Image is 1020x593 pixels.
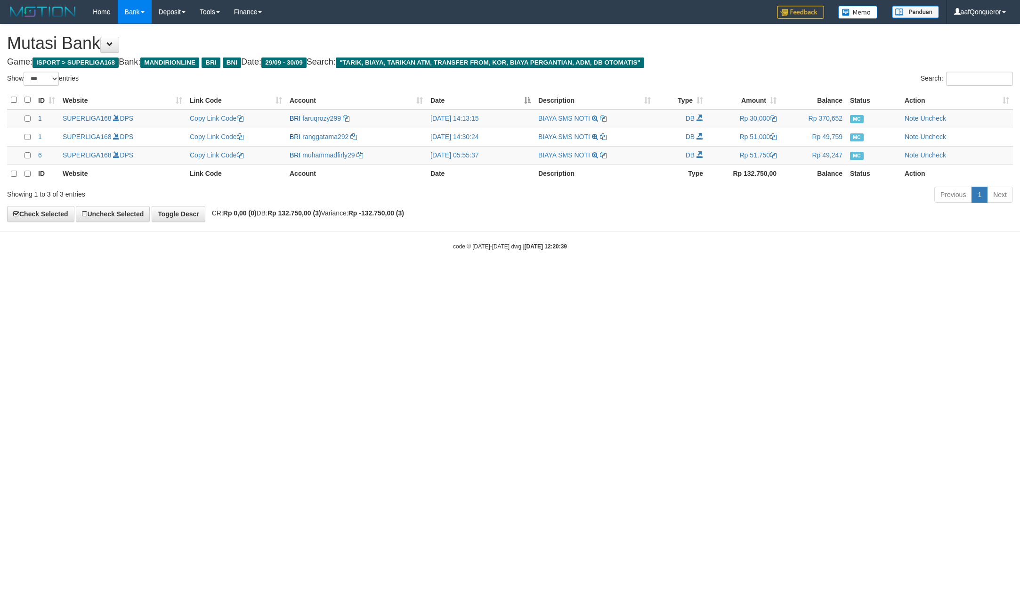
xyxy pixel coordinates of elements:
img: Feedback.jpg [777,6,824,19]
a: Copy Link Code [190,115,243,122]
label: Show entries [7,72,79,86]
strong: Rp 0,00 (0) [223,209,257,217]
strong: [DATE] 12:20:39 [525,243,567,250]
a: Note [905,133,919,140]
a: Copy faruqrozy299 to clipboard [343,115,349,122]
th: Link Code [186,165,286,183]
th: Type: activate to sort column ascending [655,91,707,109]
select: Showentries [24,72,59,86]
th: Website: activate to sort column ascending [59,91,186,109]
th: Action: activate to sort column ascending [901,91,1013,109]
th: Action [901,165,1013,183]
a: faruqrozy299 [302,115,341,122]
a: Copy muhammadfirly29 to clipboard [356,151,363,159]
span: 1 [38,115,42,122]
a: BIAYA SMS NOTI [538,151,590,159]
th: Website [59,165,186,183]
a: muhammadfirly29 [302,151,355,159]
span: ISPORT > SUPERLIGA168 [32,58,119,68]
a: Copy Rp 51,000 to clipboard [770,133,777,140]
td: [DATE] 05:55:37 [427,146,534,165]
span: "TARIK, BIAYA, TARIKAN ATM, TRANSFER FROM, KOR, BIAYA PERGANTIAN, ADM, DB OTOMATIS" [336,58,644,68]
td: Rp 49,247 [780,146,846,165]
a: BIAYA SMS NOTI [538,133,590,140]
th: Amount: activate to sort column ascending [707,91,780,109]
h1: Mutasi Bank [7,34,1013,53]
strong: Rp -132.750,00 (3) [348,209,404,217]
a: Uncheck Selected [76,206,150,222]
span: 6 [38,151,42,159]
span: BRI [202,58,220,68]
span: DB [686,133,695,140]
span: Manually Checked by: aafmnamm [850,133,864,141]
a: Copy BIAYA SMS NOTI to clipboard [600,115,607,122]
th: Status [846,165,901,183]
th: Balance [780,165,846,183]
span: CR: DB: Variance: [207,209,404,217]
h4: Game: Bank: Date: Search: [7,58,1013,67]
label: Search: [921,72,1013,86]
th: ID [34,165,59,183]
a: Note [905,115,919,122]
span: Manually Checked by: aafmnamm [850,115,864,123]
th: Type [655,165,707,183]
a: Copy BIAYA SMS NOTI to clipboard [600,133,607,140]
a: BIAYA SMS NOTI [538,115,590,122]
th: ID: activate to sort column ascending [34,91,59,109]
span: 29/09 - 30/09 [261,58,307,68]
a: SUPERLIGA168 [63,133,112,140]
th: Balance [780,91,846,109]
a: 1 [971,187,988,203]
span: BRI [290,115,300,122]
span: 1 [38,133,42,140]
td: [DATE] 14:13:15 [427,109,534,128]
span: BNI [223,58,241,68]
td: DPS [59,128,186,146]
th: Rp 132.750,00 [707,165,780,183]
th: Status [846,91,901,109]
a: Copy Link Code [190,133,243,140]
input: Search: [946,72,1013,86]
a: Next [987,187,1013,203]
strong: Rp 132.750,00 (3) [267,209,321,217]
td: DPS [59,146,186,165]
td: Rp 51,000 [707,128,780,146]
th: Description [534,165,655,183]
a: Copy BIAYA SMS NOTI to clipboard [600,151,607,159]
a: Copy Rp 51,750 to clipboard [770,151,777,159]
a: SUPERLIGA168 [63,115,112,122]
th: Date [427,165,534,183]
th: Account [286,165,427,183]
span: Manually Checked by: aafKayli [850,152,864,160]
td: Rp 30,000 [707,109,780,128]
th: Description: activate to sort column ascending [534,91,655,109]
a: Uncheck [920,133,946,140]
th: Link Code: activate to sort column ascending [186,91,286,109]
a: Uncheck [920,115,946,122]
a: Copy ranggatama292 to clipboard [350,133,357,140]
a: Uncheck [920,151,946,159]
div: Showing 1 to 3 of 3 entries [7,186,418,199]
span: DB [686,115,695,122]
span: MANDIRIONLINE [140,58,199,68]
a: ranggatama292 [302,133,348,140]
a: Previous [934,187,972,203]
span: DB [686,151,695,159]
td: Rp 51,750 [707,146,780,165]
img: panduan.png [892,6,939,18]
img: Button%20Memo.svg [838,6,878,19]
td: DPS [59,109,186,128]
small: code © [DATE]-[DATE] dwg | [453,243,567,250]
a: Note [905,151,919,159]
th: Date: activate to sort column descending [427,91,534,109]
th: Account: activate to sort column ascending [286,91,427,109]
a: Check Selected [7,206,74,222]
a: Toggle Descr [152,206,205,222]
td: Rp 49,759 [780,128,846,146]
a: Copy Link Code [190,151,243,159]
img: MOTION_logo.png [7,5,79,19]
a: SUPERLIGA168 [63,151,112,159]
td: [DATE] 14:30:24 [427,128,534,146]
span: BRI [290,133,300,140]
td: Rp 370,652 [780,109,846,128]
